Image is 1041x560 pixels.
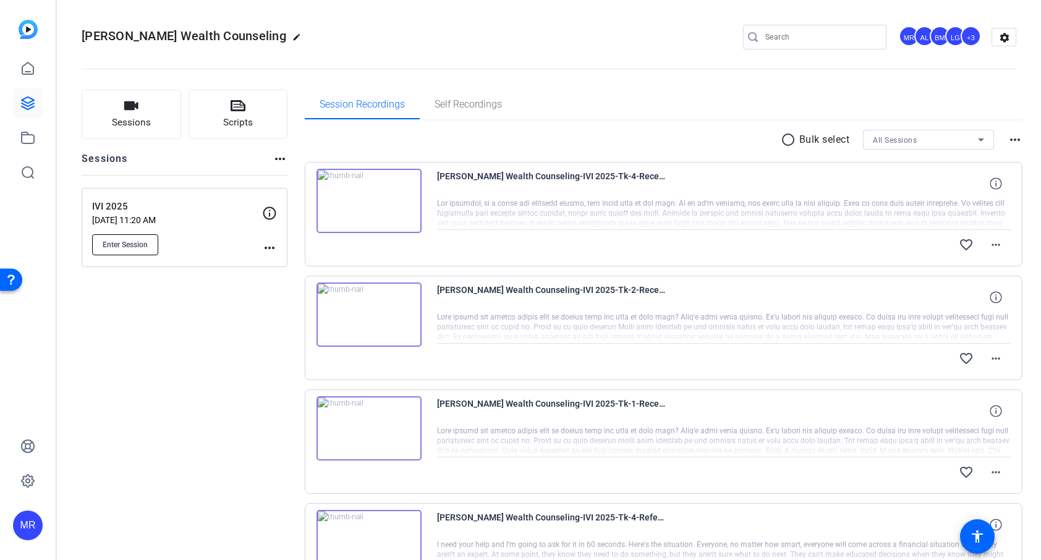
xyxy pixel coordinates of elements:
mat-icon: more_horiz [1008,132,1022,147]
mat-icon: favorite_border [959,465,974,480]
mat-icon: more_horiz [988,465,1003,480]
img: thumb-nail [317,282,422,347]
ngx-avatar: Laura Garfield [945,26,967,48]
img: thumb-nail [317,169,422,233]
div: +3 [961,26,981,46]
span: [PERSON_NAME] Wealth Counseling-IVI 2025-Tk-1-Recency-2025-10-14-14-01-40-027-0 [437,396,666,426]
h2: Sessions [82,151,128,175]
button: Sessions [82,90,181,139]
button: Scripts [189,90,288,139]
mat-icon: more_horiz [262,240,277,255]
button: Enter Session [92,234,158,255]
mat-icon: more_horiz [988,237,1003,252]
mat-icon: more_horiz [273,151,287,166]
img: thumb-nail [317,396,422,460]
mat-icon: edit [292,33,307,48]
ngx-avatar: Molly Roland [899,26,920,48]
div: MR [899,26,919,46]
div: BM [930,26,950,46]
div: LG [945,26,966,46]
img: blue-gradient.svg [19,20,38,39]
mat-icon: favorite_border [959,351,974,366]
mat-icon: radio_button_unchecked [781,132,799,147]
mat-icon: settings [992,28,1017,47]
mat-icon: favorite_border [959,237,974,252]
div: MR [13,511,43,540]
div: AL [914,26,935,46]
span: Sessions [112,116,151,130]
mat-icon: more_horiz [988,351,1003,366]
span: Enter Session [103,240,148,250]
input: Search [765,30,877,45]
span: [PERSON_NAME] Wealth Counseling-IVI 2025-Tk-2-Recency-2025-10-14-14-05-38-110-0 [437,282,666,312]
p: [DATE] 11:20 AM [92,215,262,225]
span: [PERSON_NAME] Wealth Counseling-IVI 2025-Tk-4-Recency-2025-10-14-14-10-38-303-0 [437,169,666,198]
span: Session Recordings [320,100,405,109]
p: Bulk select [799,132,850,147]
p: IVI 2025 [92,200,262,214]
span: [PERSON_NAME] Wealth Counseling-IVI 2025-Tk-4-Referrals-2025-10-14-13-59-06-282-0 [437,510,666,540]
span: Scripts [223,116,253,130]
span: [PERSON_NAME] Wealth Counseling [82,28,286,43]
span: Self Recordings [435,100,502,109]
ngx-avatar: Audrey Lee [914,26,936,48]
mat-icon: accessibility [970,529,985,544]
span: All Sessions [873,136,917,145]
ngx-avatar: Betsy Mugavero [930,26,951,48]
